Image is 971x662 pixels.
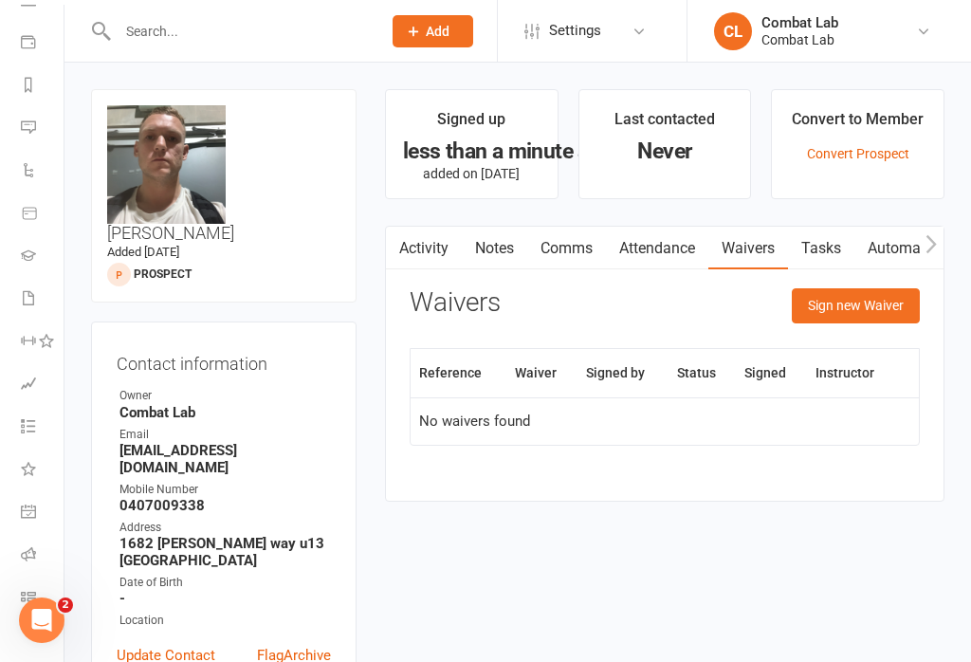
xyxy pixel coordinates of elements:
[58,598,73,613] span: 2
[119,481,331,499] div: Mobile Number
[606,227,708,270] a: Attendance
[506,349,577,397] th: Waiver
[119,519,331,537] div: Address
[792,107,924,141] div: Convert to Member
[577,349,669,397] th: Signed by
[119,426,331,444] div: Email
[134,267,192,281] snap: prospect
[792,288,920,322] button: Sign new Waiver
[854,227,967,270] a: Automations
[549,9,601,52] span: Settings
[411,397,919,445] td: No waivers found
[708,227,788,270] a: Waivers
[411,349,506,397] th: Reference
[386,227,462,270] a: Activity
[119,535,331,569] strong: 1682 [PERSON_NAME] way u13 [GEOGRAPHIC_DATA]
[807,146,909,161] a: Convert Prospect
[761,31,838,48] div: Combat Lab
[403,166,540,181] p: added on [DATE]
[714,12,752,50] div: CL
[437,107,505,141] div: Signed up
[393,15,473,47] button: Add
[21,193,64,236] a: Product Sales
[669,349,736,397] th: Status
[527,227,606,270] a: Comms
[614,107,715,141] div: Last contacted
[117,347,331,374] h3: Contact information
[21,364,64,407] a: Assessments
[119,442,331,476] strong: [EMAIL_ADDRESS][DOMAIN_NAME]
[21,23,64,65] a: Payments
[462,227,527,270] a: Notes
[21,578,64,620] a: Class kiosk mode
[119,404,331,421] strong: Combat Lab
[119,590,331,607] strong: -
[107,245,179,259] time: Added [DATE]
[736,349,807,397] th: Signed
[410,288,501,318] h3: Waivers
[403,141,540,161] div: less than a minute ago
[119,574,331,592] div: Date of Birth
[19,598,64,643] iframe: Intercom live chat
[807,349,898,397] th: Instructor
[21,65,64,108] a: Reports
[112,18,368,45] input: Search...
[761,14,838,31] div: Combat Lab
[788,227,854,270] a: Tasks
[119,612,331,630] div: Location
[426,24,449,39] span: Add
[107,105,340,243] h3: [PERSON_NAME]
[119,387,331,405] div: Owner
[596,141,734,161] div: Never
[21,492,64,535] a: General attendance kiosk mode
[119,497,331,514] strong: 0407009338
[107,105,226,224] img: image1754986609.png
[21,450,64,492] a: What's New
[21,535,64,578] a: Roll call kiosk mode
